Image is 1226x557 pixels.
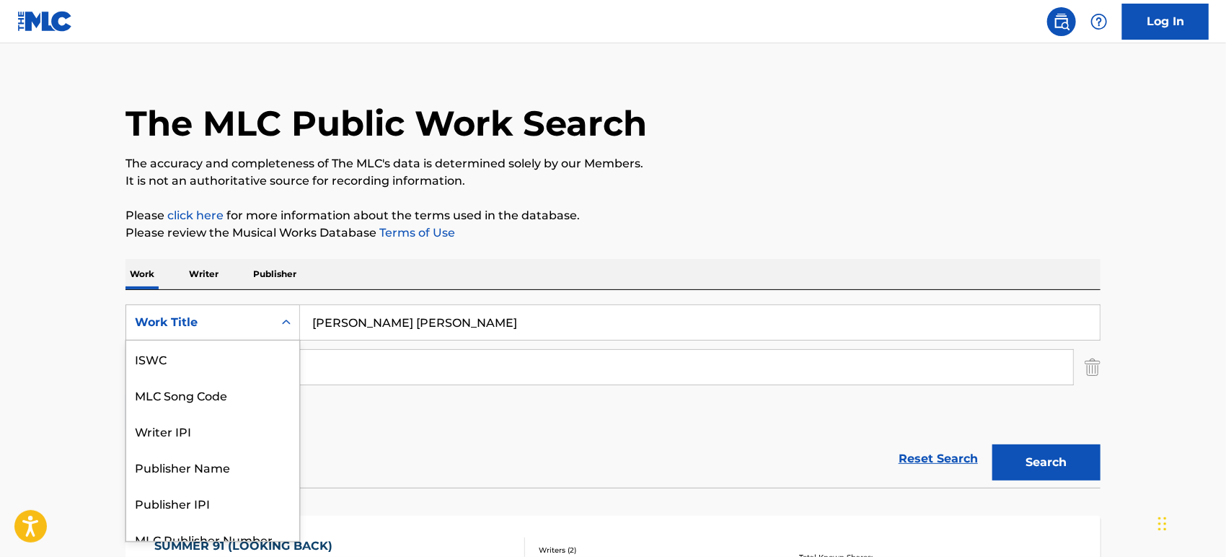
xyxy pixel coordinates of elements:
[1053,13,1070,30] img: search
[376,226,455,240] a: Terms of Use
[539,545,757,556] div: Writers ( 2 )
[126,413,299,449] div: Writer IPI
[1085,349,1101,385] img: Delete Criterion
[17,11,73,32] img: MLC Logo
[1154,488,1226,557] iframe: Chat Widget
[1085,7,1113,36] div: Help
[249,259,301,289] p: Publisher
[126,341,299,377] div: ISWC
[155,538,340,555] div: SUMMER 91 (LOOKING BACK)
[125,102,647,145] h1: The MLC Public Work Search
[167,209,224,222] a: click here
[126,377,299,413] div: MLC Song Code
[1090,13,1108,30] img: help
[126,449,299,485] div: Publisher Name
[125,224,1101,242] p: Please review the Musical Works Database
[891,443,985,475] a: Reset Search
[992,444,1101,481] button: Search
[135,314,265,331] div: Work Title
[185,259,223,289] p: Writer
[126,485,299,521] div: Publisher IPI
[125,259,159,289] p: Work
[126,521,299,557] div: MLC Publisher Number
[125,155,1101,172] p: The accuracy and completeness of The MLC's data is determined solely by our Members.
[1122,4,1209,40] a: Log In
[125,172,1101,190] p: It is not an authoritative source for recording information.
[125,207,1101,224] p: Please for more information about the terms used in the database.
[1047,7,1076,36] a: Public Search
[125,304,1101,488] form: Search Form
[1158,502,1167,545] div: Drag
